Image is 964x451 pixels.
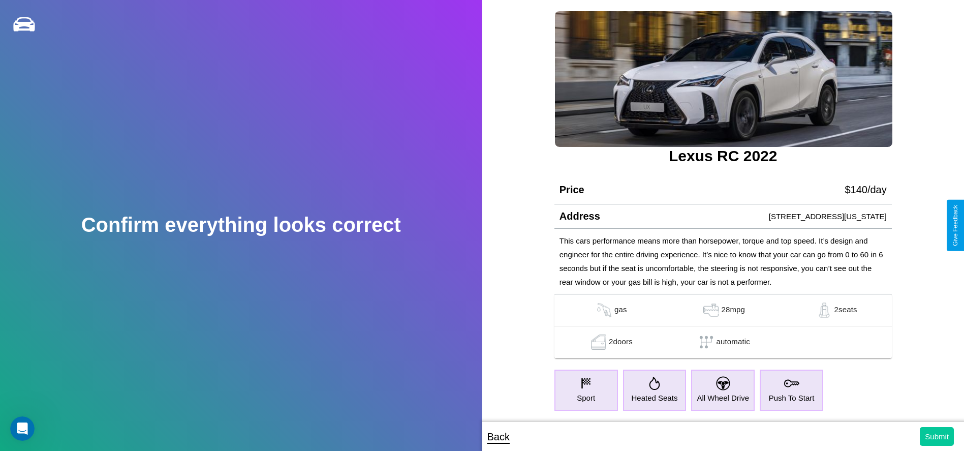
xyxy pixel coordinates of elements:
[952,205,959,246] div: Give Feedback
[614,303,627,318] p: gas
[769,209,887,223] p: [STREET_ADDRESS][US_STATE]
[920,427,954,446] button: Submit
[845,181,886,199] p: $ 140 /day
[10,416,35,441] iframe: Intercom live chat
[559,184,584,196] h4: Price
[701,303,721,318] img: gas
[487,428,510,446] p: Back
[631,391,677,405] p: Heated Seats
[697,391,749,405] p: All Wheel Drive
[559,234,887,289] p: This cars performance means more than horsepower, torque and top speed. It’s design and engineer ...
[588,335,609,350] img: gas
[834,303,857,318] p: 2 seats
[717,335,750,350] p: automatic
[559,211,600,222] h4: Address
[721,303,745,318] p: 28 mpg
[81,214,401,236] h2: Confirm everything looks correct
[554,147,892,165] h3: Lexus RC 2022
[594,303,614,318] img: gas
[554,294,892,358] table: simple table
[814,303,834,318] img: gas
[577,391,595,405] p: Sport
[769,391,815,405] p: Push To Start
[609,335,633,350] p: 2 doors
